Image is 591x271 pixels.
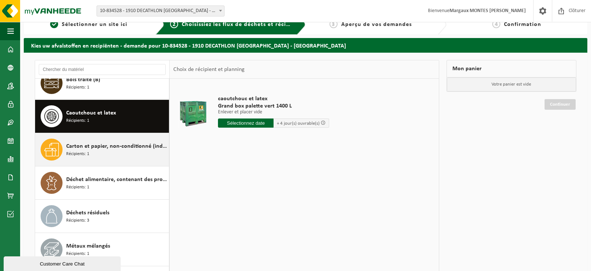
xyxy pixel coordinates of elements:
p: Votre panier est vide [447,78,576,91]
p: Enlever et placer vide [218,110,329,115]
span: Sélectionner un site ici [62,22,127,27]
span: Récipients: 1 [66,184,89,191]
span: Confirmation [504,22,541,27]
button: Bois traité (B) Récipients: 1 [35,67,169,100]
iframe: chat widget [4,255,122,271]
a: Continuer [545,99,576,110]
span: Récipients: 1 [66,117,89,124]
span: Carton et papier, non-conditionné (industriel) [66,142,167,151]
button: Déchets résiduels Récipients: 3 [35,200,169,233]
input: Sélectionnez date [218,118,274,128]
div: Mon panier [447,60,576,78]
button: Carton et papier, non-conditionné (industriel) Récipients: 1 [35,133,169,166]
span: 2 [170,20,178,28]
input: Chercher du matériel [39,64,166,75]
span: Déchets résiduels [66,208,109,217]
div: Choix de récipient et planning [170,60,248,79]
span: 10-834528 - 1910 DECATHLON BRUSSELS CITY - BRUXELLES [97,6,224,16]
span: Choisissiez les flux de déchets et récipients [182,22,304,27]
button: Métaux mélangés Récipients: 1 [35,233,169,266]
span: 1 [50,20,58,28]
button: Caoutchouc et latex Récipients: 1 [35,100,169,133]
h2: Kies uw afvalstoffen en recipiënten - demande pour 10-834528 - 1910 DECATHLON [GEOGRAPHIC_DATA] -... [24,38,587,52]
span: caoutchouc et latex [218,95,329,102]
span: Caoutchouc et latex [66,109,116,117]
span: + 4 jour(s) ouvrable(s) [277,121,320,126]
span: Récipients: 3 [66,217,89,224]
strong: Margaux MONTES [PERSON_NAME] [449,8,526,14]
span: Récipients: 1 [66,151,89,158]
span: Bois traité (B) [66,75,100,84]
span: 3 [330,20,338,28]
span: Récipients: 1 [66,84,89,91]
span: 4 [492,20,500,28]
span: Déchet alimentaire, contenant des produits d'origine animale, non emballé, catégorie 3 [66,175,167,184]
span: Grand box palette vert 1400 L [218,102,329,110]
span: 10-834528 - 1910 DECATHLON BRUSSELS CITY - BRUXELLES [97,5,225,16]
button: Déchet alimentaire, contenant des produits d'origine animale, non emballé, catégorie 3 Récipients: 1 [35,166,169,200]
span: Récipients: 1 [66,251,89,257]
span: Aperçu de vos demandes [341,22,412,27]
span: Métaux mélangés [66,242,110,251]
a: 1Sélectionner un site ici [27,20,150,29]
